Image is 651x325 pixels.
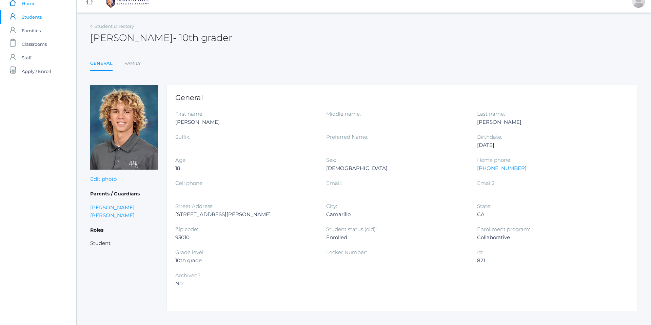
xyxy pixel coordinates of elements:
div: No [175,280,316,288]
div: [PERSON_NAME] [477,118,618,126]
li: Student [90,240,158,247]
h2: [PERSON_NAME] [90,33,232,43]
label: Middle name: [326,111,361,117]
label: Sex: [326,157,336,163]
div: [DEMOGRAPHIC_DATA] [326,164,467,172]
a: Student Directory [95,23,134,29]
div: [PERSON_NAME] [175,118,316,126]
label: Student status (old): [326,226,377,232]
div: 93010 [175,233,316,242]
label: Id: [477,249,483,255]
a: [PERSON_NAME] [90,211,135,219]
label: City: [326,203,337,209]
a: [PHONE_NUMBER] [477,165,527,171]
div: 821 [477,256,618,265]
label: State: [477,203,491,209]
span: Families [22,24,41,37]
label: Enrollment program: [477,226,530,232]
div: [DATE] [477,141,618,149]
h5: Parents / Guardians [90,188,158,200]
a: Edit photo [90,176,117,182]
label: Street Address: [175,203,213,209]
label: Archived?: [175,272,201,279]
div: Camarillo [326,210,467,218]
div: [STREET_ADDRESS][PERSON_NAME] [175,210,316,218]
h1: General [175,94,629,101]
img: Mason Burke [90,85,158,170]
label: Last name: [477,111,505,117]
label: Age: [175,157,186,163]
label: Home phone: [477,157,511,163]
label: Cell phone: [175,180,203,186]
label: Suffix: [175,134,190,140]
a: Family [124,57,141,70]
h5: Roles [90,225,158,236]
div: CA [477,210,618,218]
div: Collaborative [477,233,618,242]
span: - 10th grader [173,32,232,43]
label: Preferred Name: [326,134,368,140]
span: Students [22,10,42,24]
span: Classrooms [22,37,47,51]
div: Enrolled [326,233,467,242]
a: General [90,57,113,71]
span: Apply / Enroll [22,64,51,78]
label: Birthdate: [477,134,502,140]
div: 10th grade [175,256,316,265]
label: Grade level: [175,249,204,255]
label: Email2: [477,180,495,186]
div: 18 [175,164,316,172]
span: Staff [22,51,32,64]
label: Zip code: [175,226,198,232]
label: Locker Number: [326,249,367,255]
label: Email: [326,180,342,186]
a: [PERSON_NAME] [90,204,135,211]
label: First name: [175,111,203,117]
